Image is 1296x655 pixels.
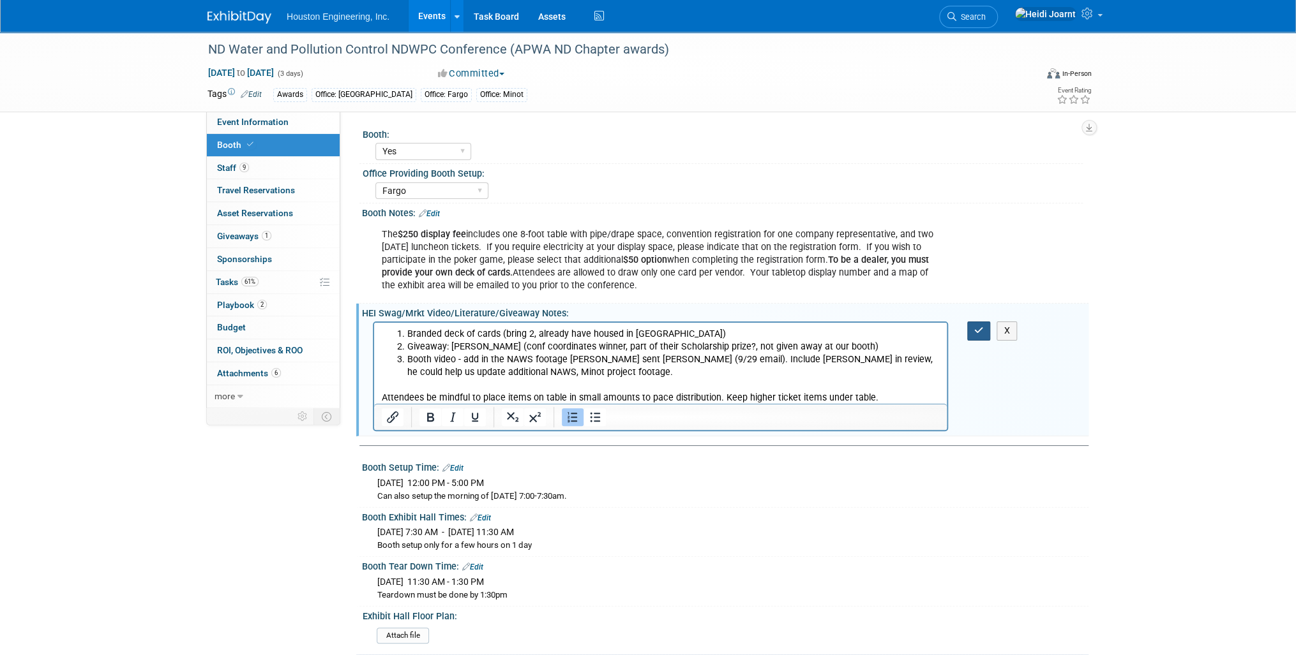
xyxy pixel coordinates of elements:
button: Bullet list [584,408,606,426]
button: Superscript [524,408,546,426]
a: ROI, Objectives & ROO [207,339,340,362]
b: $50 option [623,254,667,265]
span: [DATE] [DATE] [207,67,275,78]
span: Booth [217,140,256,150]
td: Personalize Event Tab Strip [292,408,314,425]
span: (3 days) [276,70,303,78]
button: Bold [419,408,441,426]
div: Event Format [960,66,1092,85]
div: Booth: [363,125,1083,141]
button: Underline [464,408,486,426]
div: HEI Swag/Mrkt Video/Literature/Giveaway Notes: [362,304,1089,320]
span: [DATE] 12:00 PM - 5:00 PM [377,478,484,488]
span: ROI, Objectives & ROO [217,345,303,355]
a: Edit [241,90,262,99]
span: Search [956,12,986,22]
span: 9 [239,163,249,172]
button: X [997,321,1017,340]
a: Giveaways1 [207,225,340,247]
a: Search [939,6,998,28]
button: Committed [433,67,509,80]
li: Booth video - add in the NAWS footage [PERSON_NAME] sent [PERSON_NAME] (9/29 email). Include [PER... [33,31,566,56]
a: Edit [462,563,483,571]
span: 1 [262,231,271,240]
td: Toggle Event Tabs [314,408,340,425]
span: Budget [217,322,246,332]
span: more [215,391,235,401]
a: Booth [207,134,340,156]
div: Event Rating [1057,87,1091,94]
span: [DATE] 11:30 AM - 1:30 PM [377,577,484,587]
img: ExhibitDay [207,11,271,24]
span: Giveaways [217,231,271,241]
div: Booth setup only for a few hours on 1 day [377,540,1079,552]
a: Attachments6 [207,362,340,385]
span: Staff [217,163,249,173]
div: Teardown must be done by 1:30pm [377,589,1079,601]
div: Booth Exhibit Hall Times: [362,508,1089,524]
button: Numbered list [562,408,584,426]
div: Office Providing Booth Setup: [363,164,1083,180]
a: Budget [207,316,340,339]
b: To be a dealer, you must provide your own deck of cards. [382,254,929,278]
div: ND Water and Pollution Control NDWPC Conference (APWA ND Chapter awards) [204,38,1016,61]
a: Sponsorships [207,248,340,270]
div: Can also setup the morning of [DATE] 7:00-7:30am. [377,490,1079,503]
div: Office: [GEOGRAPHIC_DATA] [312,88,416,101]
img: Format-Inperson.png [1047,68,1060,78]
span: Houston Engineering, Inc. [287,11,389,22]
iframe: Rich Text Area [374,323,947,404]
img: Heidi Joarnt [1014,7,1076,21]
a: Tasks61% [207,271,340,293]
i: Booth reservation complete [247,141,253,148]
button: Subscript [502,408,524,426]
body: Rich Text Area. Press ALT-0 for help. [7,5,566,82]
b: $250 display fee [398,229,466,240]
span: Sponsorships [217,254,272,264]
span: Travel Reservations [217,185,295,195]
a: Playbook2 [207,294,340,316]
span: Event Information [217,117,289,127]
div: The includes one 8-foot table with pipe/drape space, convention registration for one company repr... [373,222,948,298]
a: Staff9 [207,157,340,179]
span: Asset Reservations [217,208,293,218]
span: 6 [271,368,281,378]
li: Giveaway: [PERSON_NAME] (conf coordinates winner, part of their Scholarship prize?, not given awa... [33,18,566,31]
span: 2 [257,300,267,309]
span: Attachments [217,368,281,378]
span: Playbook [217,300,267,310]
a: Edit [442,464,463,473]
div: Booth Setup Time: [362,458,1089,475]
li: Branded deck of cards (bring 2, already have housed in [GEOGRAPHIC_DATA]) [33,5,566,18]
div: Booth Notes: [362,203,1089,220]
button: Insert/edit link [382,408,403,426]
div: Office: Minot [476,88,527,101]
a: Event Information [207,111,340,133]
a: Edit [470,513,491,522]
span: to [235,68,247,78]
span: Tasks [216,277,259,287]
span: [DATE] 7:30 AM - [DATE] 11:30 AM [377,527,514,537]
a: Edit [419,209,440,218]
button: Italic [442,408,463,426]
div: Awards [273,88,307,101]
div: Office: Fargo [421,88,472,101]
a: Asset Reservations [207,202,340,224]
td: Tags [207,87,262,102]
a: more [207,385,340,408]
div: In-Person [1062,69,1092,78]
div: Booth Tear Down Time: [362,557,1089,573]
a: Travel Reservations [207,179,340,202]
p: Attendees be mindful to place items on table in small amounts to pace distribution. Keep higher t... [8,56,566,82]
div: Exhibit Hall Floor Plan: [363,607,1083,622]
span: 61% [241,277,259,286]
